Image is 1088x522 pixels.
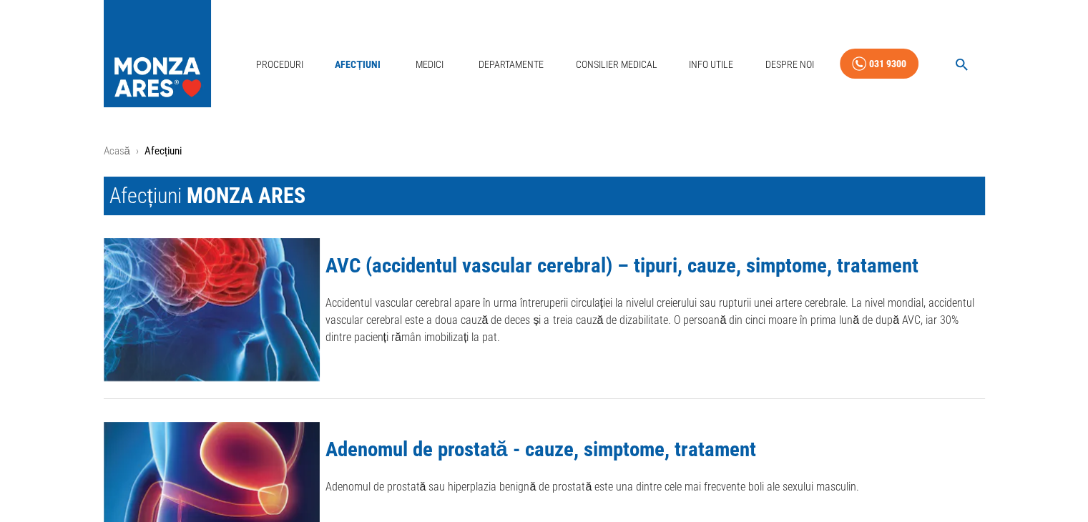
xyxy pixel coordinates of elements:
[759,50,819,79] a: Despre Noi
[136,143,139,159] li: ›
[406,50,452,79] a: Medici
[104,143,985,159] nav: breadcrumb
[104,238,320,381] img: AVC (accidentul vascular cerebral) – tipuri, cauze, simptome, tratament
[187,183,305,208] span: MONZA ARES
[144,143,182,159] p: Afecțiuni
[325,295,985,346] p: Accidentul vascular cerebral apare în urma întreruperii circulației la nivelul creierului sau rup...
[325,437,756,461] a: Adenomul de prostată - cauze, simptome, tratament
[104,177,985,215] h1: Afecțiuni
[473,50,549,79] a: Departamente
[683,50,739,79] a: Info Utile
[325,478,985,496] p: Adenomul de prostată sau hiperplazia benignă de prostată este una dintre cele mai frecvente boli ...
[840,49,918,79] a: 031 9300
[569,50,662,79] a: Consilier Medical
[104,144,130,157] a: Acasă
[869,55,906,73] div: 031 9300
[329,50,386,79] a: Afecțiuni
[325,253,918,277] a: AVC (accidentul vascular cerebral) – tipuri, cauze, simptome, tratament
[250,50,309,79] a: Proceduri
